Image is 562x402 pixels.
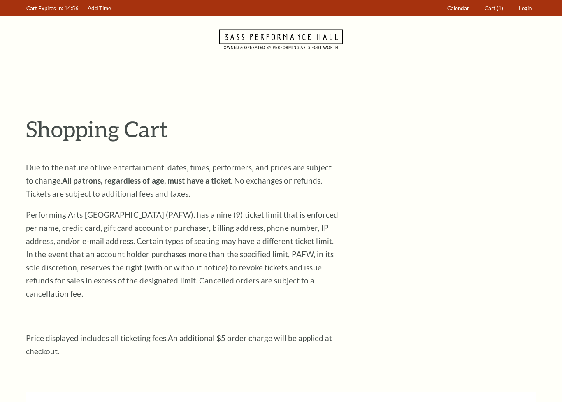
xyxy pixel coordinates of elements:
p: Shopping Cart [26,116,536,142]
p: Performing Arts [GEOGRAPHIC_DATA] (PAFW), has a nine (9) ticket limit that is enforced per name, ... [26,208,339,300]
span: Cart Expires In: [26,5,63,12]
span: Due to the nature of live entertainment, dates, times, performers, and prices are subject to chan... [26,163,332,198]
span: An additional $5 order charge will be applied at checkout. [26,333,332,356]
strong: All patrons, regardless of age, must have a ticket [62,176,231,185]
span: (1) [497,5,503,12]
a: Login [515,0,536,16]
a: Add Time [84,0,115,16]
a: Calendar [444,0,473,16]
a: Cart (1) [481,0,507,16]
span: 14:56 [64,5,79,12]
span: Login [519,5,532,12]
p: Price displayed includes all ticketing fees. [26,332,339,358]
span: Cart [485,5,495,12]
span: Calendar [447,5,469,12]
